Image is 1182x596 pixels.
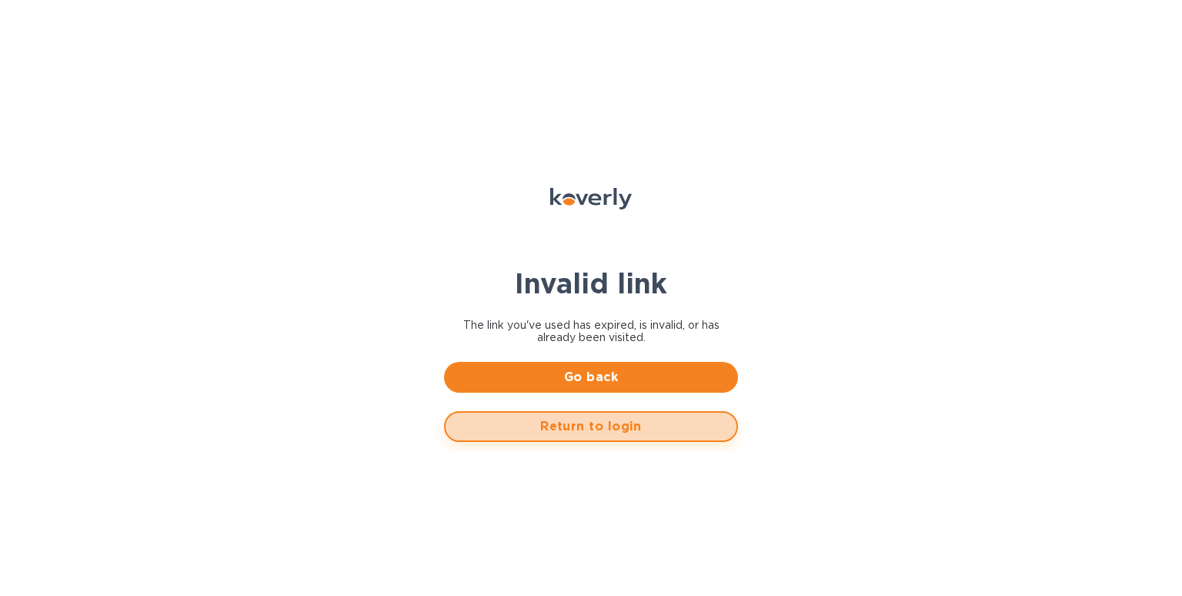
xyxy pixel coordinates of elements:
[444,411,738,442] button: Return to login
[444,319,738,343] span: The link you've used has expired, is invalid, or has already been visited.
[515,266,667,300] b: Invalid link
[550,188,632,209] img: Koverly
[456,368,726,387] span: Go back
[458,417,724,436] span: Return to login
[444,362,738,393] button: Go back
